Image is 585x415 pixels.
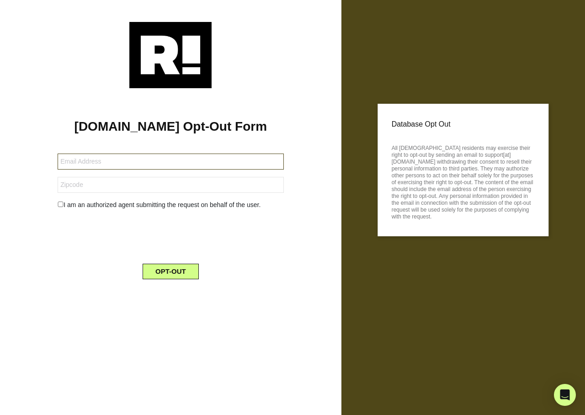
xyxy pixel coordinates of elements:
input: Email Address [58,154,283,170]
div: Open Intercom Messenger [554,384,576,406]
input: Zipcode [58,177,283,193]
h1: [DOMAIN_NAME] Opt-Out Form [14,119,328,134]
button: OPT-OUT [143,264,199,279]
iframe: reCAPTCHA [101,217,240,253]
img: Retention.com [129,22,212,88]
div: I am an authorized agent submitting the request on behalf of the user. [51,200,290,210]
p: Database Opt Out [392,117,535,131]
p: All [DEMOGRAPHIC_DATA] residents may exercise their right to opt-out by sending an email to suppo... [392,142,535,220]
